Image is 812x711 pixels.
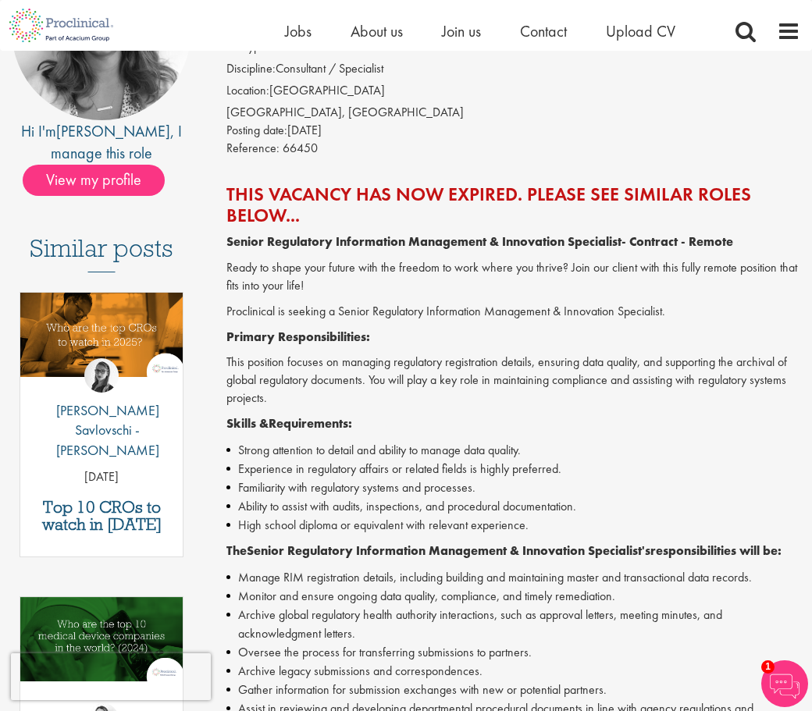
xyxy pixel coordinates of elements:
[226,303,800,321] p: Proclinical is seeking a Senior Regulatory Information Management & Innovation Specialist.
[226,184,800,226] h2: This vacancy has now expired. Please see similar roles below...
[226,122,800,140] div: [DATE]
[23,168,180,188] a: View my profile
[606,21,675,41] a: Upload CV
[23,165,165,196] span: View my profile
[269,415,352,432] strong: Requirements:
[226,662,800,681] li: Archive legacy submissions and correspondences.
[226,82,269,100] label: Location:
[283,140,318,156] span: 66450
[226,415,269,432] strong: Skills &
[226,606,800,643] li: Archive global regulatory health authority interactions, such as approval letters, meeting minute...
[56,121,170,141] a: [PERSON_NAME]
[20,400,183,460] p: [PERSON_NAME] Savlovschi - [PERSON_NAME]
[650,542,782,559] strong: responsibilities will be:
[20,468,183,486] p: [DATE]
[20,293,183,431] a: Link to a post
[226,329,370,345] strong: Primary Responsibilities:
[20,597,183,681] img: Top 10 Medical Device Companies 2024
[226,140,280,158] label: Reference:
[621,233,733,250] strong: - Contract - Remote
[20,293,183,377] img: Top 10 CROs 2025 | Proclinical
[28,499,175,533] a: Top 10 CROs to watch in [DATE]
[226,643,800,662] li: Oversee the process for transferring submissions to partners.
[226,587,800,606] li: Monitor and ensure ongoing data quality, compliance, and timely remediation.
[761,660,775,674] span: 1
[761,660,808,707] img: Chatbot
[247,542,650,559] strong: Senior Regulatory Information Management & Innovation Specialist's
[226,497,800,516] li: Ability to assist with audits, inspections, and procedural documentation.
[226,441,800,460] li: Strong attention to detail and ability to manage data quality.
[285,21,312,41] a: Jobs
[442,21,481,41] a: Join us
[226,478,800,497] li: Familiarity with regulatory systems and processes.
[20,358,183,468] a: Theodora Savlovschi - Wicks [PERSON_NAME] Savlovschi - [PERSON_NAME]
[226,259,800,295] p: Ready to shape your future with the freedom to work where you thrive? Join our client with this f...
[12,120,191,165] div: Hi I'm , I manage this role
[226,354,800,407] p: This position focuses on managing regulatory registration details, ensuring data quality, and sup...
[226,104,800,122] div: [GEOGRAPHIC_DATA], [GEOGRAPHIC_DATA]
[226,516,800,535] li: High school diploma or equivalent with relevant experience.
[226,568,800,587] li: Manage RIM registration details, including building and maintaining master and transactional data...
[226,122,287,138] span: Posting date:
[226,82,800,104] li: [GEOGRAPHIC_DATA]
[226,233,621,250] strong: Senior Regulatory Information Management & Innovation Specialist
[351,21,403,41] a: About us
[226,60,276,78] label: Discipline:
[520,21,567,41] a: Contact
[226,681,800,699] li: Gather information for submission exchanges with new or potential partners.
[11,653,211,700] iframe: reCAPTCHA
[226,60,800,82] li: Consultant / Specialist
[30,235,173,272] h3: Similar posts
[226,542,247,559] strong: The
[226,460,800,478] li: Experience in regulatory affairs or related fields is highly preferred.
[84,358,119,393] img: Theodora Savlovschi - Wicks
